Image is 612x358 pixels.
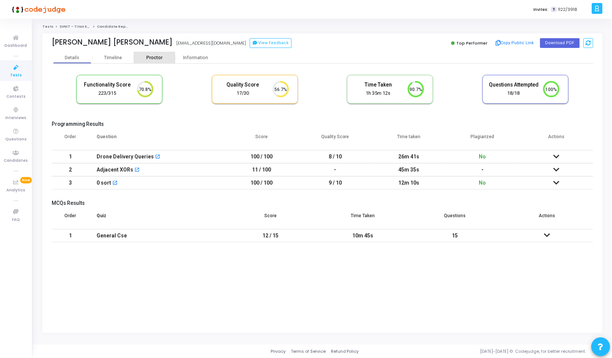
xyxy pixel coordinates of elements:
[52,121,593,127] h5: Programming Results
[52,200,593,206] h5: MCQs Results
[250,38,292,48] button: View Feedback
[540,38,580,48] button: Download PDF
[298,129,372,150] th: Quality Score
[225,163,298,176] td: 11 / 100
[271,348,286,355] a: Privacy
[353,82,403,88] h5: Time Taken
[331,348,359,355] a: Refund Policy
[324,230,401,242] div: 10m 45s
[42,24,54,29] a: Tests
[456,40,487,46] span: Top Performer
[134,55,175,61] div: Proctor
[298,163,372,176] td: -
[52,208,89,229] th: Order
[291,348,326,355] a: Terms of Service
[52,38,173,46] div: [PERSON_NAME] [PERSON_NAME]
[104,55,122,61] div: Timeline
[12,217,20,223] span: FAQ
[6,115,27,121] span: Interviews
[52,150,89,163] td: 1
[175,55,216,61] div: Information
[52,176,89,189] td: 3
[372,176,446,189] td: 12m 10s
[97,230,217,242] div: General Cse
[446,129,520,150] th: Plagiarized
[409,229,501,242] td: 15
[501,208,593,229] th: Actions
[176,40,246,46] div: [EMAIL_ADDRESS][DOMAIN_NAME]
[20,177,32,183] span: New
[372,163,446,176] td: 45m 35s
[97,164,133,176] div: Adjacent XORs
[298,176,372,189] td: 9 / 10
[409,208,501,229] th: Questions
[225,229,317,242] td: 12 / 15
[225,176,298,189] td: 100 / 100
[479,180,486,186] span: No
[89,129,225,150] th: Question
[488,90,539,97] div: 18/18
[533,6,548,13] label: Invites:
[82,82,133,88] h5: Functionality Score
[353,90,403,97] div: 1h 35m 12s
[479,154,486,160] span: No
[359,348,603,355] div: [DATE]-[DATE] © Codejudge, for better recruitment.
[134,168,140,173] mat-icon: open_in_new
[6,94,25,100] span: Contests
[60,24,130,29] a: SVNIT - Titan Engineering Intern 2026
[225,129,298,150] th: Score
[10,72,22,79] span: Tests
[82,90,133,97] div: 223/315
[225,208,317,229] th: Score
[520,129,593,150] th: Actions
[551,7,556,12] span: T
[89,208,225,229] th: Quiz
[481,167,484,173] span: -
[298,150,372,163] td: 8 / 10
[7,187,25,194] span: Analytics
[52,163,89,176] td: 2
[42,24,603,29] nav: breadcrumb
[218,90,268,97] div: 17/30
[97,151,154,163] div: Drone Delivery Queries
[493,37,536,49] button: Copy Public Link
[97,24,131,29] span: Candidate Report
[225,150,298,163] td: 100 / 100
[488,82,539,88] h5: Questions Attempted
[317,208,409,229] th: Time Taken
[155,155,160,160] mat-icon: open_in_new
[372,150,446,163] td: 26m 41s
[97,177,111,189] div: 0 sort
[65,55,79,61] div: Details
[5,136,27,143] span: Questions
[52,129,89,150] th: Order
[112,181,118,186] mat-icon: open_in_new
[52,229,89,242] td: 1
[218,82,268,88] h5: Quality Score
[372,129,446,150] th: Time taken
[4,158,28,164] span: Candidates
[558,6,577,13] span: 1122/3918
[9,2,66,17] img: logo
[5,43,27,49] span: Dashboard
